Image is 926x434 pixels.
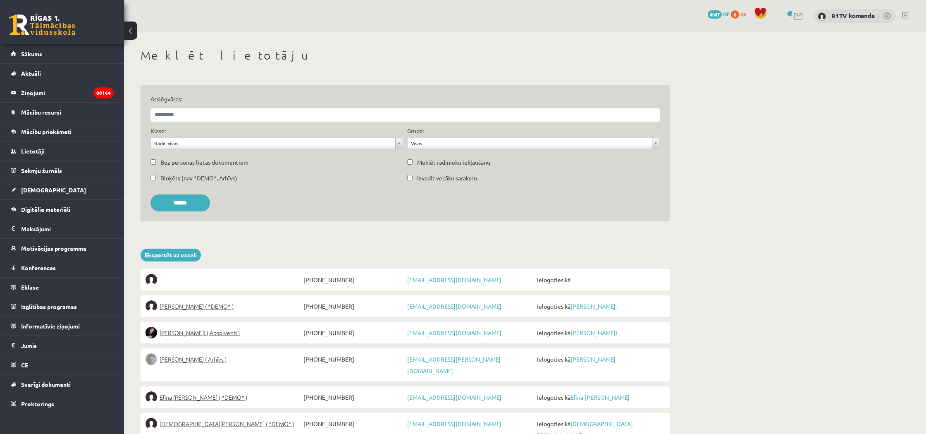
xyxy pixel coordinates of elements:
span: xp [740,10,746,17]
span: Sekmju žurnāls [21,167,62,174]
a: Svarīgi dokumenti [11,375,114,394]
a: Elīna [PERSON_NAME] [570,393,630,401]
img: Elīna Jolanta Bunce [146,391,157,403]
a: Mācību resursi [11,103,114,122]
span: Izglītības programas [21,303,77,310]
img: Elīna Elizabete Ancveriņa [146,300,157,312]
a: [PERSON_NAME] [570,302,616,310]
a: CE [11,355,114,374]
a: Ziņojumi80164 [11,83,114,102]
a: Rīgas 1. Tālmācības vidusskola [9,14,75,35]
a: [EMAIL_ADDRESS][DOMAIN_NAME] [407,420,501,427]
a: Informatīvie ziņojumi [11,317,114,336]
span: Motivācijas programma [21,245,86,252]
a: Izglītības programas [11,297,114,316]
span: 0 [731,10,739,19]
a: Maksājumi [11,219,114,238]
a: Aktuāli [11,64,114,83]
span: [PHONE_NUMBER] [301,300,405,312]
span: [DEMOGRAPHIC_DATA][PERSON_NAME] ( *DEMO* ) [160,418,294,429]
span: Ielogoties kā [535,391,665,403]
a: [PERSON_NAME] ( *DEMO* ) [146,300,301,312]
span: Digitālie materiāli [21,206,70,213]
a: [PERSON_NAME] [570,355,616,363]
a: 0 xp [731,10,750,17]
span: Ielogoties kā [535,327,665,338]
legend: Ziņojumi [21,83,114,102]
a: Eklase [11,278,114,297]
span: Eklase [21,283,39,291]
span: [PHONE_NUMBER] [301,418,405,429]
span: Visas [411,138,649,149]
a: [PERSON_NAME]! ( Absolventi ) [146,327,301,338]
img: R1TV komanda [818,12,826,21]
a: Rādīt visas [151,138,403,149]
a: R1TV komanda [831,12,875,20]
a: Jumis [11,336,114,355]
span: Svarīgi dokumenti [21,381,71,388]
span: Proktorings [21,400,54,408]
span: CE [21,361,28,369]
label: Grupa: [407,127,424,135]
span: [PHONE_NUMBER] [301,327,405,338]
label: Bez personas lietas dokumentiem [160,158,248,167]
span: [PHONE_NUMBER] [301,353,405,365]
span: 4047 [708,10,722,19]
img: Sofija Anrio-Karlauska! [146,327,157,338]
span: [PERSON_NAME] ( Arhīvs ) [160,353,227,365]
span: [PERSON_NAME]! ( Absolventi ) [160,327,240,338]
span: Ielogoties kā [535,274,665,285]
img: Lelde Braune [146,353,157,365]
span: Lietotāji [21,147,45,155]
span: Informatīvie ziņojumi [21,322,80,330]
span: Mācību priekšmeti [21,128,72,135]
h1: Meklēt lietotāju [141,48,670,62]
a: Sākums [11,44,114,63]
a: Sekmju žurnāls [11,161,114,180]
a: 4047 mP [708,10,730,17]
a: Eksportēt uz exceli [141,249,201,261]
a: [EMAIL_ADDRESS][DOMAIN_NAME] [407,329,501,336]
a: [EMAIL_ADDRESS][DOMAIN_NAME] [407,393,501,401]
span: Konferences [21,264,56,271]
a: Mācību priekšmeti [11,122,114,141]
label: Meklēt radinieku iekļaušanu [417,158,490,167]
a: [EMAIL_ADDRESS][PERSON_NAME][DOMAIN_NAME] [407,355,501,374]
a: Visas [408,138,659,149]
a: [EMAIL_ADDRESS][DOMAIN_NAME] [407,276,501,283]
span: [PHONE_NUMBER] [301,391,405,403]
span: [PHONE_NUMBER] [301,274,405,285]
label: Klase: [150,127,166,135]
a: Motivācijas programma [11,239,114,258]
a: [EMAIL_ADDRESS][DOMAIN_NAME] [407,302,501,310]
a: Proktorings [11,394,114,413]
img: Krista Kristiāna Dumbre [146,418,157,429]
span: Mācību resursi [21,108,61,116]
label: Atslēgvārds: [150,95,660,103]
span: Ielogoties kā [535,300,665,312]
span: [PERSON_NAME] ( *DEMO* ) [160,300,234,312]
label: Bloķēts (nav *DEMO*, Arhīvs) [160,174,237,182]
span: mP [723,10,730,17]
span: Sākums [21,50,42,58]
label: Izvadīt vecāku sarakstu [417,174,477,182]
span: Ielogoties kā [535,353,665,365]
a: [DEMOGRAPHIC_DATA] [11,180,114,199]
a: Lietotāji [11,141,114,161]
a: Elīna [PERSON_NAME] ( *DEMO* ) [146,391,301,403]
a: Digitālie materiāli [11,200,114,219]
span: Elīna [PERSON_NAME] ( *DEMO* ) [160,391,247,403]
i: 80164 [93,87,114,98]
span: Rādīt visas [154,138,392,149]
span: Jumis [21,342,37,349]
a: [PERSON_NAME] ( Arhīvs ) [146,353,301,365]
span: Aktuāli [21,70,41,77]
span: [DEMOGRAPHIC_DATA] [21,186,86,194]
legend: Maksājumi [21,219,114,238]
a: Konferences [11,258,114,277]
a: [PERSON_NAME]! [570,329,617,336]
a: [DEMOGRAPHIC_DATA][PERSON_NAME] ( *DEMO* ) [146,418,301,429]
